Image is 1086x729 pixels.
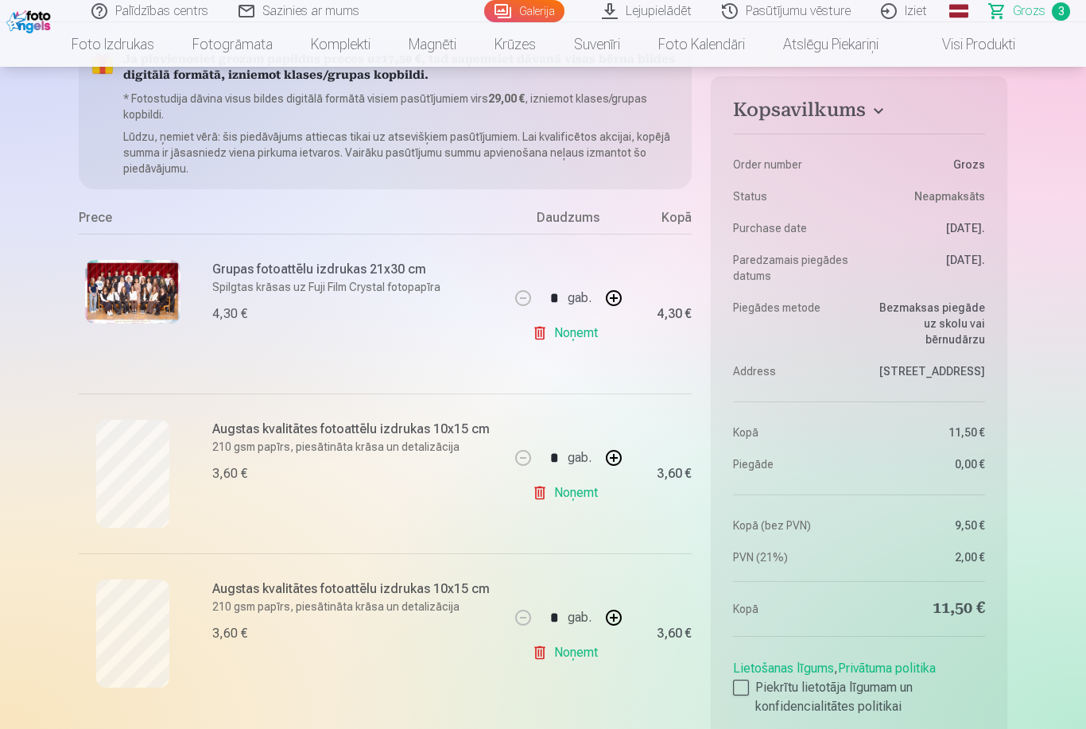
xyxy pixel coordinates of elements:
[212,580,499,599] h6: Augstas kvalitātes fotoattēlu izdrukas 10x15 cm
[212,464,247,483] div: 3,60 €
[867,549,985,565] dd: 2,00 €
[212,624,247,643] div: 3,60 €
[867,363,985,379] dd: [STREET_ADDRESS]
[733,678,985,716] label: Piekrītu lietotāja līgumam un konfidencialitātes politikai
[867,425,985,440] dd: 11,50 €
[867,157,985,173] dd: Grozs
[1052,2,1070,21] span: 3
[475,22,555,67] a: Krūzes
[532,317,604,349] a: Noņemt
[212,420,499,439] h6: Augstas kvalitātes fotoattēlu izdrukas 10x15 cm
[733,220,851,236] dt: Purchase date
[733,363,851,379] dt: Address
[123,52,679,84] h5: Ja pievienosiet grozam papildus preces uz , tad saņemsiet dāvanā visas bērna bildes digitālā form...
[657,469,692,479] div: 3,60 €
[123,129,679,176] p: Lūdzu, ņemiet vērā: šis piedāvājums attiecas tikai uz atsevišķiem pasūtījumiem. Lai kvalificētos ...
[733,456,851,472] dt: Piegāde
[568,279,591,317] div: gab.
[1013,2,1045,21] span: Grozs
[914,188,985,204] span: Neapmaksāts
[733,518,851,533] dt: Kopā (bez PVN)
[568,599,591,637] div: gab.
[52,22,173,67] a: Foto izdrukas
[898,22,1034,67] a: Visi produkti
[867,456,985,472] dd: 0,00 €
[733,598,851,620] dt: Kopā
[733,157,851,173] dt: Order number
[555,22,639,67] a: Suvenīri
[292,22,390,67] a: Komplekti
[657,629,692,638] div: 3,60 €
[733,300,851,347] dt: Piegādes metode
[764,22,898,67] a: Atslēgu piekariņi
[6,6,55,33] img: /fa1
[733,653,985,716] div: ,
[532,477,604,509] a: Noņemt
[867,518,985,533] dd: 9,50 €
[212,304,247,324] div: 4,30 €
[509,208,628,234] div: Daudzums
[212,279,499,295] p: Spilgtas krāsas uz Fuji Film Crystal fotopapīra
[733,188,851,204] dt: Status
[390,22,475,67] a: Magnēti
[212,260,499,279] h6: Grupas fotoattēlu izdrukas 21x30 cm
[733,252,851,284] dt: Paredzamais piegādes datums
[79,208,509,234] div: Prece
[733,99,985,127] button: Kopsavilkums
[173,22,292,67] a: Fotogrāmata
[212,599,499,615] p: 210 gsm papīrs, piesātināta krāsa un detalizācija
[733,549,851,565] dt: PVN (21%)
[568,439,591,477] div: gab.
[867,598,985,620] dd: 11,50 €
[657,309,692,319] div: 4,30 €
[838,661,936,676] a: Privātuma politika
[532,637,604,669] a: Noņemt
[212,439,499,455] p: 210 gsm papīrs, piesātināta krāsa un detalizācija
[867,220,985,236] dd: [DATE].
[639,22,764,67] a: Foto kalendāri
[488,92,525,105] b: 29,00 €
[867,300,985,347] dd: Bezmaksas piegāde uz skolu vai bērnudārzu
[123,91,679,122] p: * Fotostudija dāvina visus bildes digitālā formātā visiem pasūtījumiem virs , izniemot klases/gru...
[628,208,692,234] div: Kopā
[867,252,985,284] dd: [DATE].
[733,661,834,676] a: Lietošanas līgums
[733,425,851,440] dt: Kopā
